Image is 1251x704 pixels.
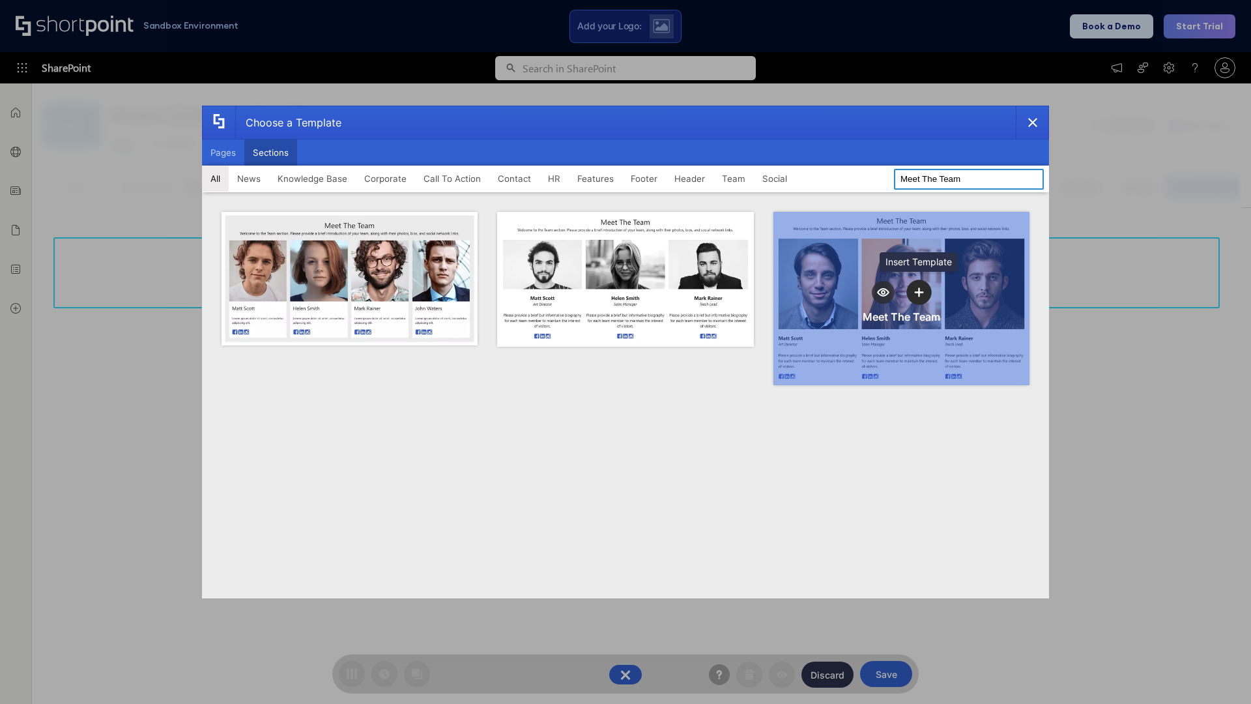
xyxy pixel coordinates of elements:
button: Call To Action [415,166,489,192]
input: Search [894,169,1044,190]
button: Corporate [356,166,415,192]
div: template selector [202,106,1049,598]
button: All [202,166,229,192]
button: Knowledge Base [269,166,356,192]
button: Sections [244,139,297,166]
div: Meet The Team [863,310,940,323]
button: Features [569,166,622,192]
button: Contact [489,166,539,192]
button: Pages [202,139,244,166]
button: Header [666,166,713,192]
button: News [229,166,269,192]
div: Choose a Template [235,106,341,139]
button: Social [754,166,796,192]
button: Team [713,166,754,192]
button: Footer [622,166,666,192]
button: HR [539,166,569,192]
iframe: Chat Widget [1016,553,1251,704]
